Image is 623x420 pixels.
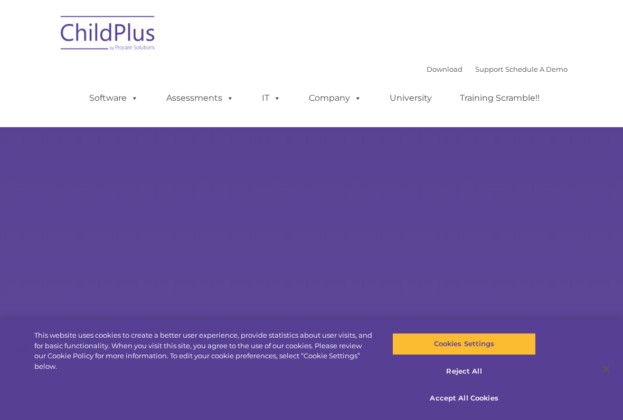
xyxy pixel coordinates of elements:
[505,65,568,73] a: Schedule A Demo
[379,88,442,109] a: University
[594,357,618,380] button: Close
[156,88,244,109] a: Assessments
[427,65,568,73] font: |
[475,65,503,73] a: Support
[55,8,161,61] img: ChildPlus by Procare Solutions
[392,387,535,409] button: Accept All Cookies
[449,88,550,109] a: Training Scramble!!
[79,88,149,109] a: Software
[251,88,291,109] a: IT
[392,333,535,355] button: Cookies Settings
[298,88,372,109] a: Company
[392,360,535,383] button: Reject All
[34,330,374,371] div: This website uses cookies to create a better user experience, provide statistics about user visit...
[427,65,462,73] a: Download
